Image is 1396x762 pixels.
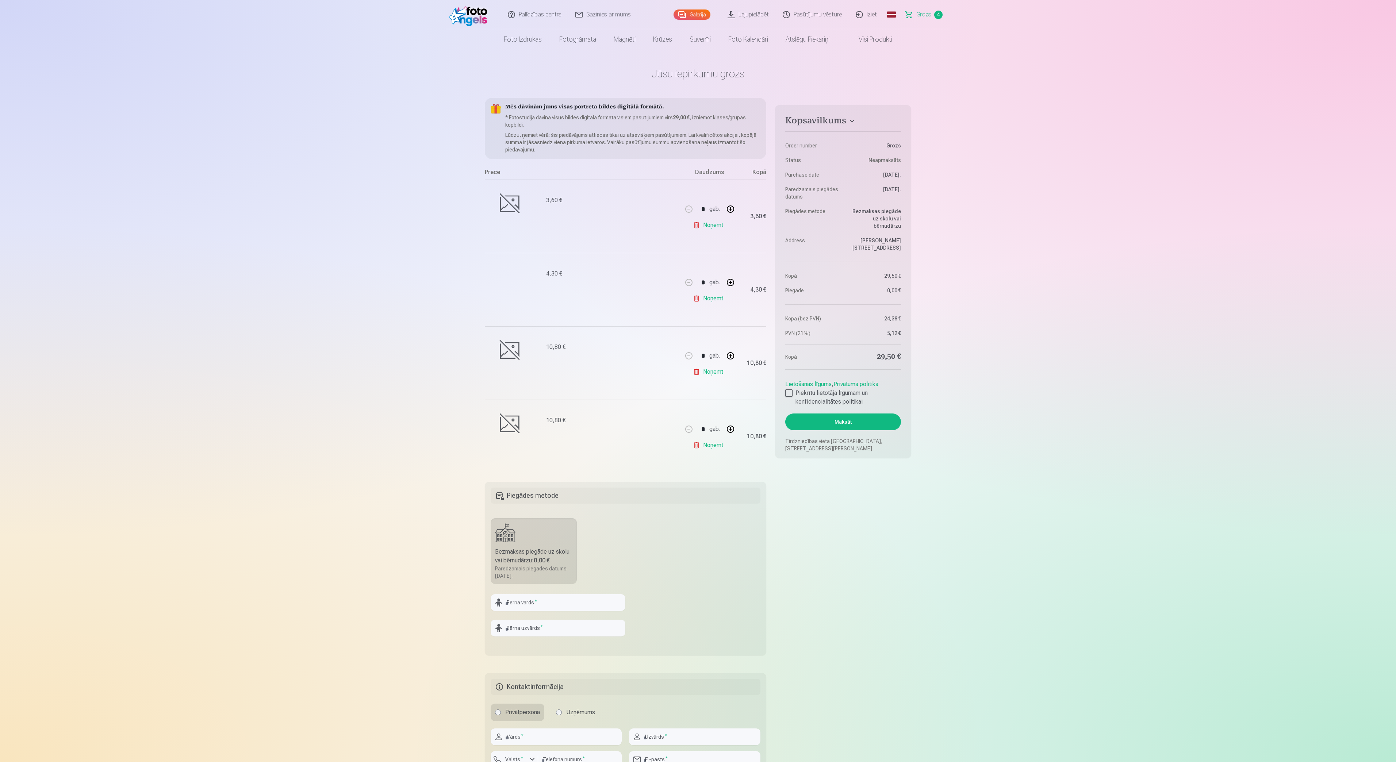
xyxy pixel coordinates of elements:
div: 4,30 € [750,288,766,292]
dt: Address [785,237,840,251]
dt: Kopā (bez PVN) [785,315,840,322]
div: Daudzums [682,168,737,180]
div: gab. [709,200,720,218]
dd: 29,50 € [847,272,901,280]
dt: Kopā [785,352,840,362]
h1: Jūsu iepirkumu grozs [485,67,911,80]
div: 3,60 € [546,196,562,205]
a: Lietošanas līgums [785,381,832,388]
dd: Grozs [847,142,901,149]
label: Piekrītu lietotāja līgumam un konfidencialitātes politikai [785,389,901,406]
span: Neapmaksāts [868,157,901,164]
dt: Order number [785,142,840,149]
a: Suvenīri [681,29,720,50]
div: Prece [485,168,682,180]
b: 0,00 € [534,557,550,564]
span: Grozs [916,10,931,19]
div: , [785,377,901,406]
dd: 5,12 € [847,330,901,337]
div: 4,30 € [546,269,562,278]
div: Bezmaksas piegāde uz skolu vai bērnudārzu : [495,547,572,565]
button: Kopsavilkums [785,115,901,128]
div: 10,80 € [546,343,565,351]
dd: Bezmaksas piegāde uz skolu vai bērnudārzu [847,208,901,230]
dd: [DATE]. [847,186,901,200]
a: Krūzes [644,29,681,50]
dt: Piegāde [785,287,840,294]
dd: 0,00 € [847,287,901,294]
div: 3,60 € [750,214,766,219]
a: Fotogrāmata [551,29,605,50]
h5: Kontaktinformācija [491,679,760,695]
label: Uzņēmums [552,704,599,721]
a: Galerija [674,9,710,20]
b: 29,00 € [673,115,690,120]
a: Magnēti [605,29,644,50]
label: Privātpersona [491,704,544,721]
dd: 29,50 € [847,352,901,362]
div: Kopā [737,168,766,180]
dt: Status [785,157,840,164]
a: Privātuma politika [833,381,878,388]
dd: [DATE]. [847,171,901,178]
button: Maksāt [785,413,901,430]
div: Paredzamais piegādes datums [DATE]. [495,565,572,580]
dd: [PERSON_NAME][STREET_ADDRESS] [847,237,901,251]
dt: Paredzamais piegādes datums [785,186,840,200]
div: gab. [709,420,720,438]
dt: Purchase date [785,171,840,178]
div: 10,80 € [747,434,766,439]
div: gab. [709,347,720,365]
input: Uzņēmums [556,709,562,715]
dt: Kopā [785,272,840,280]
h5: Mēs dāvinām jums visas portreta bildes digitālā formātā. [505,104,760,111]
a: Foto izdrukas [495,29,551,50]
dt: PVN (21%) [785,330,840,337]
a: Noņemt [693,291,726,306]
img: /fa1 [449,3,491,26]
a: Noņemt [693,438,726,453]
dt: Piegādes metode [785,208,840,230]
a: Noņemt [693,365,726,379]
p: Tirdzniecības vieta [GEOGRAPHIC_DATA], [STREET_ADDRESS][PERSON_NAME] [785,438,901,452]
span: 4 [934,11,943,19]
a: Visi produkti [838,29,901,50]
p: * Fotostudija dāvina visus bildes digitālā formātā visiem pasūtījumiem virs , izniemot klases/gru... [505,114,760,128]
input: Privātpersona [495,709,501,715]
a: Noņemt [693,218,726,232]
div: gab. [709,274,720,291]
div: 10,80 € [747,361,766,365]
dd: 24,38 € [847,315,901,322]
a: Atslēgu piekariņi [777,29,838,50]
h5: Piegādes metode [491,488,760,504]
div: 10,80 € [546,416,565,425]
p: Lūdzu, ņemiet vērā: šis piedāvājums attiecas tikai uz atsevišķiem pasūtījumiem. Lai kvalificētos ... [505,131,760,153]
a: Foto kalendāri [720,29,777,50]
